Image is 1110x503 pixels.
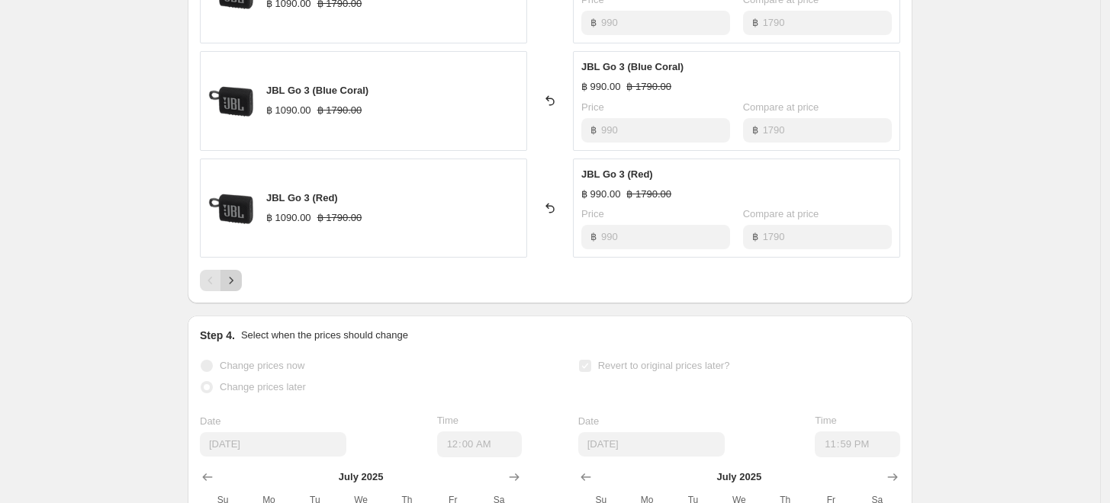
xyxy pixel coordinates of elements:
[220,381,306,392] span: Change prices later
[197,466,218,488] button: Show previous month, June 2025
[200,270,242,291] nav: Pagination
[752,17,758,28] span: ฿
[504,466,525,488] button: Show next month, August 2025
[317,103,362,118] strike: ฿ 1790.00
[590,231,597,242] span: ฿
[598,360,730,371] span: Revert to original prices later?
[882,466,903,488] button: Show next month, August 2025
[220,270,242,291] button: Next
[752,231,758,242] span: ฿
[590,124,597,136] span: ฿
[437,431,523,457] input: 12:00
[581,101,604,113] span: Price
[200,415,220,427] span: Date
[581,208,604,219] span: Price
[752,124,758,136] span: ฿
[743,101,819,113] span: Compare at price
[266,103,311,118] div: ฿ 1090.00
[578,432,725,457] input: 9/22/2025
[200,432,346,457] input: 9/22/2025
[200,328,235,343] h2: Step 4.
[815,431,900,457] input: 12:00
[578,415,599,427] span: Date
[266,85,368,96] span: JBL Go 3 (Blue Coral)
[581,79,620,95] div: ฿ 990.00
[241,328,408,343] p: Select when the prices should change
[266,192,338,203] span: JBL Go 3 (Red)
[743,208,819,219] span: Compare at price
[266,210,311,226] div: ฿ 1090.00
[575,466,597,488] button: Show previous month, June 2025
[220,360,304,371] span: Change prices now
[208,78,254,123] img: JBL_GO_3_HERO_BLACK_535x535_8defb71d-5cfd-4ff6-af0e-adc489a37131_80x.png
[208,185,254,231] img: JBL_GO_3_HERO_BLACK_535x535_8defb71d-5cfd-4ff6-af0e-adc489a37131_80x.png
[437,415,458,426] span: Time
[581,187,620,202] div: ฿ 990.00
[581,168,653,180] span: JBL Go 3 (Red)
[815,415,836,426] span: Time
[317,210,362,226] strike: ฿ 1790.00
[626,187,671,202] strike: ฿ 1790.00
[626,79,671,95] strike: ฿ 1790.00
[590,17,597,28] span: ฿
[581,61,684,72] span: JBL Go 3 (Blue Coral)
